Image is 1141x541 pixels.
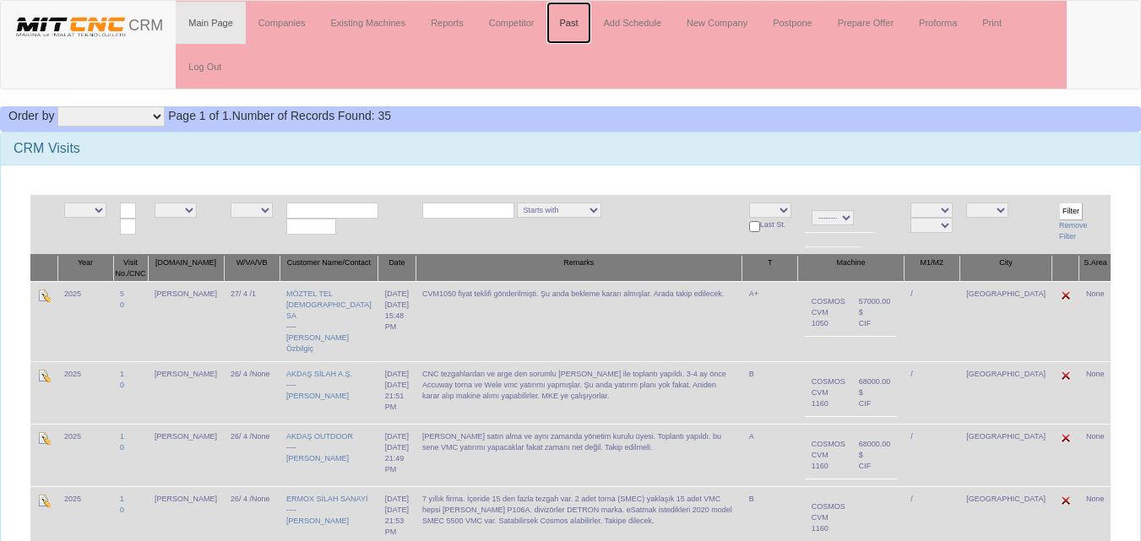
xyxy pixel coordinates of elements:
img: Edit [1059,431,1073,445]
th: T [742,255,798,282]
div: [DATE] 15:48 PM [385,300,409,333]
a: 1 [120,495,124,503]
td: ---- [280,424,378,486]
td: [DATE] [378,281,416,361]
th: Customer Name/Contact [280,255,378,282]
a: Companies [246,2,318,44]
a: MÖZTEL TEL [DEMOGRAPHIC_DATA] SA [286,289,372,320]
a: [PERSON_NAME] Özbilgiç [286,333,349,353]
td: 26/ 4 /None [224,424,280,486]
img: Edit [37,431,51,445]
td: [PERSON_NAME] satın alma ve aynı zamanda yönetim kurulu üyesi. Toplantı yapıldı. bu sene VMC yatı... [416,424,742,486]
a: 0 [120,443,124,452]
a: ERMOX SİLAH SANAYİ [286,495,367,503]
td: None [1079,361,1111,424]
td: None [1079,424,1111,486]
a: CRM [1,1,176,43]
input: Filter [1059,203,1083,220]
td: 2025 [57,281,113,361]
td: 2025 [57,424,113,486]
td: [GEOGRAPHIC_DATA] [959,281,1052,361]
td: 68000.00 $ CIF [852,369,898,416]
img: Edit [37,289,51,302]
a: Competitor [476,2,547,44]
div: [DATE] 21:49 PM [385,442,409,475]
img: Edit [37,369,51,382]
a: 0 [120,381,124,389]
a: AKDAŞ SİLAH A.Ş. [286,370,352,378]
a: Proforma [906,2,970,44]
img: header.png [14,14,128,39]
a: 0 [120,506,124,514]
td: A+ [742,281,798,361]
th: W/VA/VB [224,255,280,282]
div: [DATE] 21:53 PM [385,505,409,538]
a: 0 [120,300,124,309]
td: 2025 [57,361,113,424]
a: 1 [120,432,124,441]
td: 27/ 4 /1 [224,281,280,361]
a: AKDAŞ OUTDOOR [286,432,353,441]
td: / [904,281,959,361]
a: 5 [120,289,124,298]
td: CNC tezgahlardan ve arge den sorumlu [PERSON_NAME] ile toplantı yapıldı. 3-4 ay önce Accuway torn... [416,361,742,424]
td: COSMOS CVM 1160 [805,431,852,479]
td: [GEOGRAPHIC_DATA] [959,361,1052,424]
a: 1 [120,370,124,378]
a: Main Page [176,2,246,44]
a: Past [546,2,590,44]
th: Remarks [416,255,742,282]
th: M1/M2 [904,255,959,282]
div: [DATE] 21:51 PM [385,380,409,413]
img: Edit [37,494,51,507]
span: Number of Records Found: 35 [168,109,391,122]
a: Log Out [176,46,234,88]
th: City [959,255,1052,282]
a: New Company [674,2,760,44]
a: Postpone [760,2,824,44]
a: [PERSON_NAME] [286,454,349,463]
img: Edit [1059,494,1073,507]
td: COSMOS CVM 1160 [805,369,852,416]
td: COSMOS CVM 1160 [805,494,852,541]
img: Edit [1059,289,1073,302]
td: ---- [280,281,378,361]
td: ---- [280,361,378,424]
td: CVM1050 fiyat teklifi gönderilmişti. Şu anda bekleme kararı almışlar. Arada takip edilecek. [416,281,742,361]
h3: CRM Visits [14,141,1127,156]
th: S.Area [1079,255,1111,282]
td: COSMOS CVM 1050 [805,289,852,336]
a: Reports [418,2,476,44]
td: / [904,424,959,486]
td: Last St. [742,195,798,255]
th: Visit No./CNC [113,255,148,282]
td: A [742,424,798,486]
th: Year [57,255,113,282]
td: [DATE] [378,424,416,486]
a: Existing Machines [318,2,419,44]
td: 26/ 4 /None [224,361,280,424]
a: Prepare Offer [825,2,906,44]
th: Machine [798,255,905,282]
td: None [1079,281,1111,361]
td: B [742,361,798,424]
a: Remove Filter [1059,221,1088,241]
img: Edit [1059,369,1073,382]
a: Print [970,2,1014,44]
td: [PERSON_NAME] [148,361,224,424]
a: [PERSON_NAME] [286,392,349,400]
td: / [904,361,959,424]
td: 57000.00 $ CIF [852,289,898,336]
th: Date [378,255,416,282]
td: [PERSON_NAME] [148,281,224,361]
a: [PERSON_NAME] [286,517,349,525]
td: 68000.00 $ CIF [852,431,898,479]
td: [DATE] [378,361,416,424]
td: [PERSON_NAME] [148,424,224,486]
td: [GEOGRAPHIC_DATA] [959,424,1052,486]
a: Add Schedule [591,2,675,44]
th: [DOMAIN_NAME] [148,255,224,282]
span: Page 1 of 1. [168,109,232,122]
